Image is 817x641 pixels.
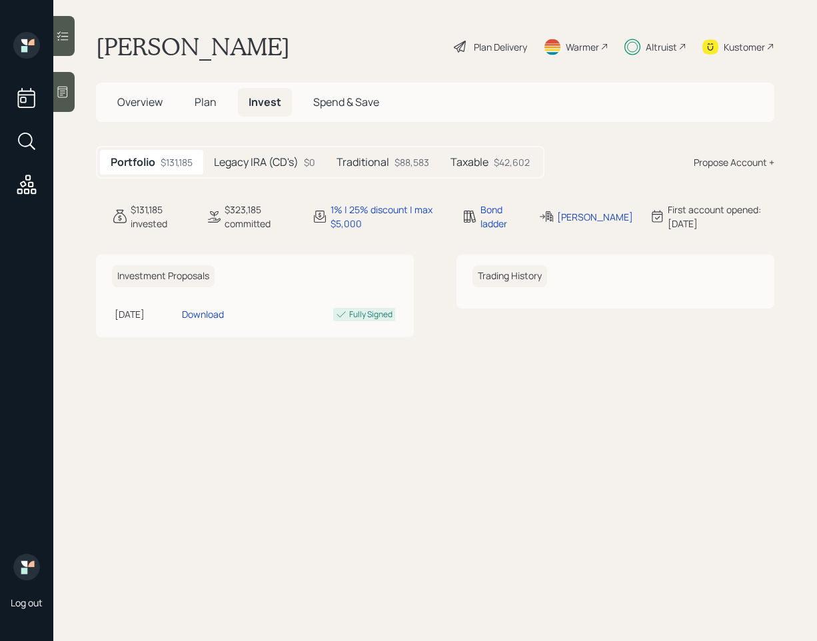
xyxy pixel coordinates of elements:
div: Fully Signed [349,309,393,320]
h5: Portfolio [111,156,155,169]
div: Altruist [646,40,677,54]
span: Overview [117,95,163,109]
h6: Trading History [472,265,547,287]
h5: Taxable [450,156,488,169]
div: Kustomer [724,40,765,54]
h5: Traditional [337,156,389,169]
div: $131,185 invested [131,203,190,231]
h1: [PERSON_NAME] [96,32,290,61]
div: $42,602 [494,155,530,169]
div: Download [182,307,224,321]
div: $88,583 [395,155,429,169]
div: [DATE] [115,307,177,321]
h5: Legacy IRA (CD's) [214,156,299,169]
div: [PERSON_NAME] [557,210,633,224]
span: Spend & Save [313,95,379,109]
div: Plan Delivery [474,40,527,54]
div: Warmer [566,40,599,54]
span: Plan [195,95,217,109]
h6: Investment Proposals [112,265,215,287]
div: $131,185 [161,155,193,169]
div: $323,185 committed [225,203,296,231]
div: First account opened: [DATE] [668,203,774,231]
div: Propose Account + [694,155,774,169]
img: retirable_logo.png [13,554,40,580]
div: $0 [304,155,315,169]
div: Log out [11,596,43,609]
span: Invest [249,95,281,109]
div: 1% | 25% discount | max $5,000 [331,203,446,231]
div: Bond ladder [480,203,522,231]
